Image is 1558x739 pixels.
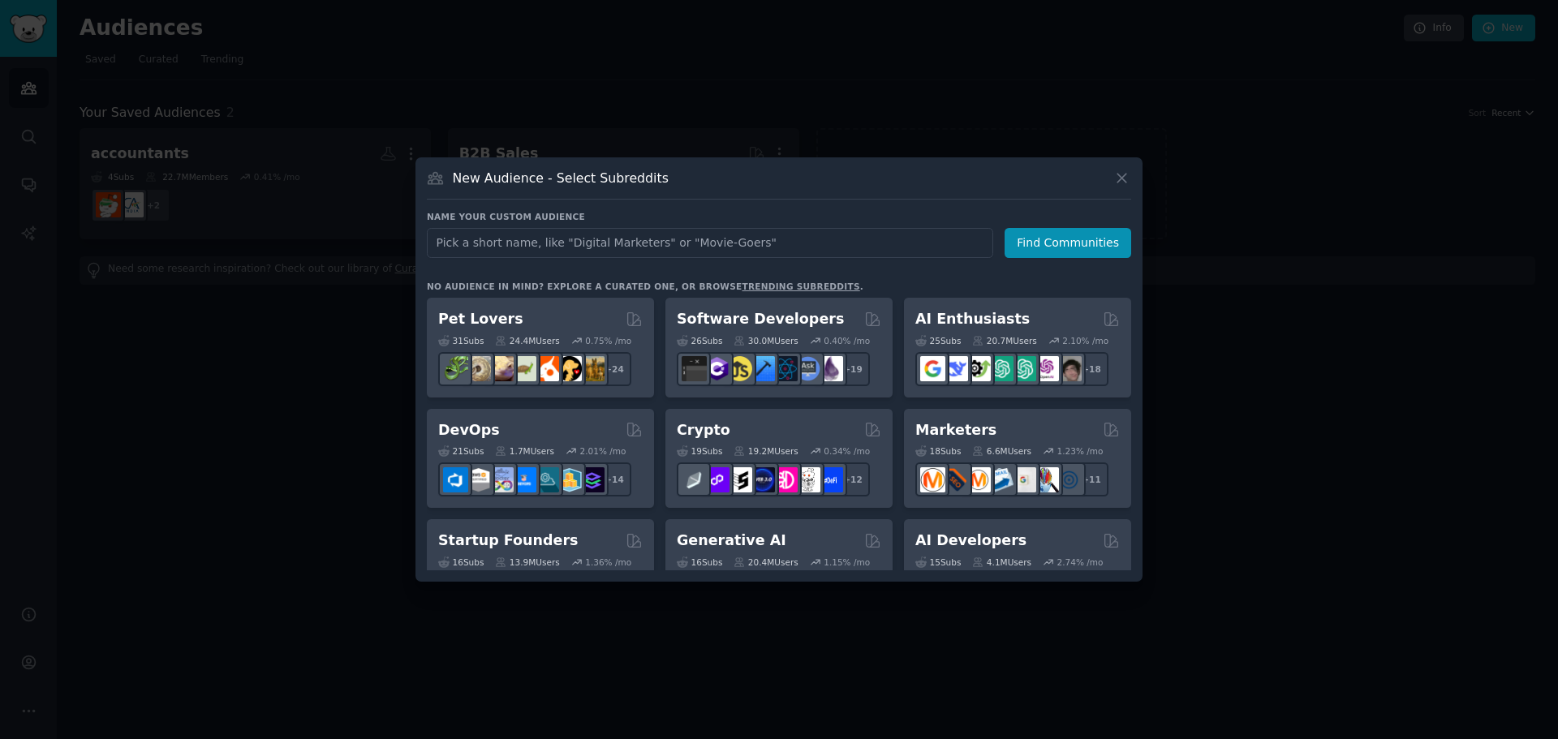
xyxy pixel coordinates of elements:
[427,211,1131,222] h3: Name your custom audience
[795,467,820,492] img: CryptoNews
[824,335,870,346] div: 0.40 % /mo
[795,356,820,381] img: AskComputerScience
[1057,356,1082,381] img: ArtificalIntelligence
[453,170,669,187] h3: New Audience - Select Subreddits
[585,556,631,568] div: 1.36 % /mo
[818,467,843,492] img: defi_
[943,356,968,381] img: DeepSeek
[1062,335,1108,346] div: 2.10 % /mo
[1005,228,1131,258] button: Find Communities
[466,356,491,381] img: ballpython
[1057,556,1104,568] div: 2.74 % /mo
[677,445,722,457] div: 19 Sub s
[443,356,468,381] img: herpetology
[972,335,1036,346] div: 20.7M Users
[773,356,798,381] img: reactnative
[677,335,722,346] div: 26 Sub s
[734,445,798,457] div: 19.2M Users
[597,352,631,386] div: + 24
[579,467,605,492] img: PlatformEngineers
[1034,467,1059,492] img: MarketingResearch
[488,356,514,381] img: leopardgeckos
[915,531,1026,551] h2: AI Developers
[466,467,491,492] img: AWS_Certified_Experts
[677,420,730,440] h2: Crypto
[750,356,775,381] img: iOSProgramming
[427,228,993,258] input: Pick a short name, like "Digital Marketers" or "Movie-Goers"
[427,281,863,292] div: No audience in mind? Explore a curated one, or browse .
[734,335,798,346] div: 30.0M Users
[1034,356,1059,381] img: OpenAIDev
[557,467,582,492] img: aws_cdk
[1074,462,1108,496] div: + 11
[443,467,468,492] img: azuredevops
[704,356,730,381] img: csharp
[734,556,798,568] div: 20.4M Users
[438,531,578,551] h2: Startup Founders
[727,467,752,492] img: ethstaker
[920,467,945,492] img: content_marketing
[1011,356,1036,381] img: chatgpt_prompts_
[972,556,1031,568] div: 4.1M Users
[704,467,730,492] img: 0xPolygon
[1057,467,1082,492] img: OnlineMarketing
[966,467,991,492] img: AskMarketing
[836,352,870,386] div: + 19
[534,467,559,492] img: platformengineering
[824,556,870,568] div: 1.15 % /mo
[1057,445,1104,457] div: 1.23 % /mo
[534,356,559,381] img: cockatiel
[495,556,559,568] div: 13.9M Users
[677,556,722,568] div: 16 Sub s
[511,356,536,381] img: turtle
[682,356,707,381] img: software
[966,356,991,381] img: AItoolsCatalog
[742,281,859,291] a: trending subreddits
[988,356,1014,381] img: chatgpt_promptDesign
[915,420,996,440] h2: Marketers
[1011,467,1036,492] img: googleads
[488,467,514,492] img: Docker_DevOps
[915,309,1030,329] h2: AI Enthusiasts
[818,356,843,381] img: elixir
[438,420,500,440] h2: DevOps
[438,309,523,329] h2: Pet Lovers
[557,356,582,381] img: PetAdvice
[988,467,1014,492] img: Emailmarketing
[836,462,870,496] div: + 12
[495,445,554,457] div: 1.7M Users
[677,309,844,329] h2: Software Developers
[915,335,961,346] div: 25 Sub s
[580,445,626,457] div: 2.01 % /mo
[682,467,707,492] img: ethfinance
[773,467,798,492] img: defiblockchain
[727,356,752,381] img: learnjavascript
[438,445,484,457] div: 21 Sub s
[585,335,631,346] div: 0.75 % /mo
[495,335,559,346] div: 24.4M Users
[677,531,786,551] h2: Generative AI
[511,467,536,492] img: DevOpsLinks
[597,462,631,496] div: + 14
[824,445,870,457] div: 0.34 % /mo
[915,556,961,568] div: 15 Sub s
[972,445,1031,457] div: 6.6M Users
[438,556,484,568] div: 16 Sub s
[1074,352,1108,386] div: + 18
[915,445,961,457] div: 18 Sub s
[920,356,945,381] img: GoogleGeminiAI
[943,467,968,492] img: bigseo
[438,335,484,346] div: 31 Sub s
[579,356,605,381] img: dogbreed
[750,467,775,492] img: web3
